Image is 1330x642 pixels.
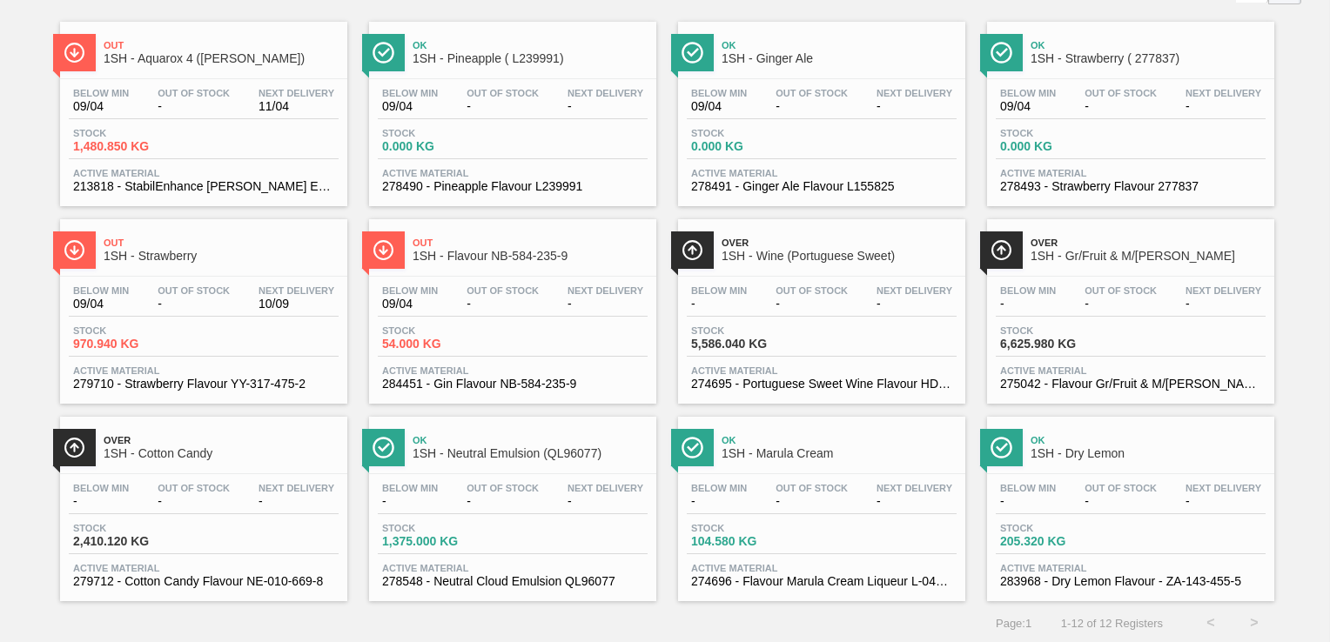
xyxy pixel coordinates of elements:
span: 0.000 KG [1000,140,1122,153]
span: 1,375.000 KG [382,535,504,548]
span: Page : 1 [996,617,1031,630]
span: 09/04 [73,100,129,113]
span: Out Of Stock [1085,285,1157,296]
span: Next Delivery [259,285,334,296]
span: 09/04 [382,298,438,311]
span: - [158,100,230,113]
span: Stock [73,325,195,336]
span: Stock [691,325,813,336]
span: 09/04 [382,100,438,113]
span: 1SH - Pineapple ( L239991) [413,52,648,65]
span: Active Material [382,365,643,376]
span: Active Material [73,563,334,573]
span: Next Delivery [259,483,334,493]
span: Out Of Stock [776,285,848,296]
span: Ok [722,40,957,50]
span: - [259,495,334,508]
span: 278493 - Strawberry Flavour 277837 [1000,180,1261,193]
span: 970.940 KG [73,338,195,351]
img: Ícone [991,239,1012,261]
span: - [382,495,438,508]
img: Ícone [373,437,394,458]
span: - [691,298,747,311]
span: Ok [1031,40,1266,50]
span: 10/09 [259,298,334,311]
span: Ok [413,435,648,445]
span: 284451 - Gin Flavour NB-584-235-9 [382,378,643,391]
span: 1SH - Marula Cream [722,447,957,460]
span: Active Material [691,168,952,178]
span: Ok [1031,435,1266,445]
span: 1 - 12 of 12 Registers [1058,617,1163,630]
span: 278548 - Neutral Cloud Emulsion QL96077 [382,575,643,588]
a: ÍconeOk1SH - Ginger AleBelow Min09/04Out Of Stock-Next Delivery-Stock0.000 KGActive Material27849... [665,9,974,206]
span: Next Delivery [877,88,952,98]
a: ÍconeOut1SH - Flavour NB-584-235-9Below Min09/04Out Of Stock-Next Delivery-Stock54.000 KGActive M... [356,206,665,404]
span: - [877,495,952,508]
span: - [691,495,747,508]
span: - [877,100,952,113]
span: - [568,495,643,508]
span: 11/04 [259,100,334,113]
img: Ícone [991,42,1012,64]
span: - [158,495,230,508]
span: Out Of Stock [467,285,539,296]
span: 6,625.980 KG [1000,338,1122,351]
span: 1,480.850 KG [73,140,195,153]
span: Next Delivery [568,88,643,98]
span: Stock [382,128,504,138]
span: Active Material [691,365,952,376]
a: ÍconeOver1SH - Wine (Portuguese Sweet)Below Min-Out Of Stock-Next Delivery-Stock5,586.040 KGActiv... [665,206,974,404]
span: 213818 - StabilEnhance Rosemary Extract [73,180,334,193]
span: Out Of Stock [776,88,848,98]
span: Out Of Stock [467,483,539,493]
span: - [1000,298,1056,311]
span: 09/04 [1000,100,1056,113]
span: Out Of Stock [776,483,848,493]
a: ÍconeOk1SH - Pineapple ( L239991)Below Min09/04Out Of Stock-Next Delivery-Stock0.000 KGActive Mat... [356,9,665,206]
span: 274695 - Portuguese Sweet Wine Flavour HD-697-247 [691,378,952,391]
span: 1SH - Aquarox 4 (Rosemary) [104,52,339,65]
img: Ícone [373,42,394,64]
span: Below Min [691,483,747,493]
img: Ícone [373,239,394,261]
span: Ok [722,435,957,445]
span: 54.000 KG [382,338,504,351]
span: - [568,100,643,113]
span: Over [1031,237,1266,248]
span: - [1186,298,1261,311]
span: 1SH - Strawberry [104,250,339,263]
a: ÍconeOk1SH - Marula CreamBelow Min-Out Of Stock-Next Delivery-Stock104.580 KGActive Material27469... [665,404,974,601]
span: Below Min [73,483,129,493]
a: ÍconeOk1SH - Strawberry ( 277837)Below Min09/04Out Of Stock-Next Delivery-Stock0.000 KGActive Mat... [974,9,1283,206]
img: Ícone [682,239,703,261]
span: Below Min [382,483,438,493]
span: 1SH - Dry Lemon [1031,447,1266,460]
span: Next Delivery [1186,483,1261,493]
span: - [467,495,539,508]
span: Out Of Stock [1085,88,1157,98]
span: Stock [1000,325,1122,336]
span: 5,586.040 KG [691,338,813,351]
span: 1SH - Neutral Emulsion (QL96077) [413,447,648,460]
span: Below Min [1000,88,1056,98]
span: Stock [691,523,813,533]
span: Below Min [73,88,129,98]
span: 104.580 KG [691,535,813,548]
span: 0.000 KG [691,140,813,153]
span: - [776,100,848,113]
span: Next Delivery [568,483,643,493]
span: 279712 - Cotton Candy Flavour NE-010-669-8 [73,575,334,588]
span: Below Min [73,285,129,296]
span: Next Delivery [877,285,952,296]
span: Stock [691,128,813,138]
span: 278490 - Pineapple Flavour L239991 [382,180,643,193]
span: 09/04 [691,100,747,113]
span: - [1186,495,1261,508]
img: Ícone [64,239,85,261]
span: - [877,298,952,311]
span: Active Material [382,168,643,178]
span: - [1186,100,1261,113]
span: Stock [382,325,504,336]
span: Below Min [1000,285,1056,296]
